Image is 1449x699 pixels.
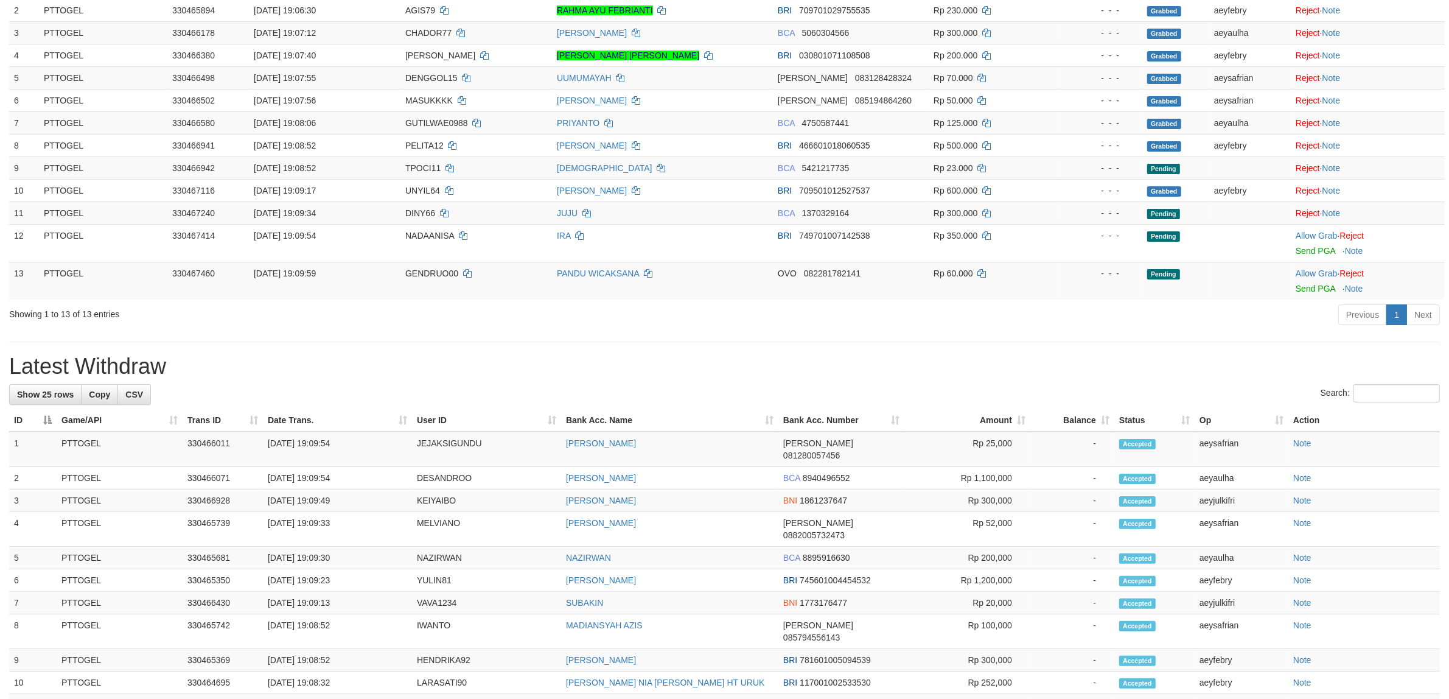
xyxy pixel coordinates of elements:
td: KEIYAIBO [412,490,561,512]
span: BRI [778,231,792,241]
span: Rp 600.000 [934,186,977,195]
td: 330465350 [183,569,263,592]
td: aeysafrian [1195,432,1288,467]
span: BNI [783,496,797,505]
a: Reject [1296,118,1320,128]
div: - - - [1062,139,1137,152]
th: Amount: activate to sort column ascending [904,409,1030,432]
td: [DATE] 19:09:23 [263,569,412,592]
span: Copy 745601004454532 to clipboard [800,575,871,585]
td: PTTOGEL [57,512,183,547]
span: PELITA12 [405,141,444,150]
a: [PERSON_NAME] [557,141,627,150]
span: Copy 8895916630 to clipboard [803,553,850,563]
a: Note [1293,575,1311,585]
span: Copy [89,390,110,399]
span: 330467240 [172,208,215,218]
td: 4 [9,44,39,66]
td: JEJAKSIGUNDU [412,432,561,467]
span: Copy 466601018060535 to clipboard [799,141,870,150]
span: Grabbed [1147,74,1181,84]
th: ID: activate to sort column descending [9,409,57,432]
td: DESANDROO [412,467,561,490]
span: BCA [778,208,795,218]
div: - - - [1062,267,1137,279]
span: Grabbed [1147,141,1181,152]
span: Rp 60.000 [934,269,973,278]
a: [PERSON_NAME] [566,655,636,665]
td: 330465681 [183,547,263,569]
td: PTTOGEL [39,66,167,89]
span: MASUKKKK [405,96,453,105]
span: · [1296,231,1339,241]
span: Copy 749701007142538 to clipboard [799,231,870,241]
th: Date Trans.: activate to sort column ascending [263,409,412,432]
a: Send PGA [1296,284,1335,293]
a: Allow Grab [1296,269,1337,278]
a: Note [1345,284,1363,293]
span: [PERSON_NAME] [405,51,475,60]
a: Note [1293,473,1311,483]
td: MELVIANO [412,512,561,547]
span: Pending [1147,209,1180,219]
span: · [1296,269,1339,278]
td: Rp 25,000 [904,432,1030,467]
a: Note [1322,51,1341,60]
td: Rp 200,000 [904,547,1030,569]
span: Grabbed [1147,186,1181,197]
td: PTTOGEL [57,432,183,467]
a: CSV [117,384,151,405]
span: AGIS79 [405,5,435,15]
td: aeyfebry [1209,134,1291,156]
td: - [1030,592,1114,614]
td: Rp 300,000 [904,490,1030,512]
span: BCA [778,28,795,38]
td: - [1030,490,1114,512]
td: 2 [9,467,57,490]
span: CSV [125,390,143,399]
span: [DATE] 19:07:12 [254,28,316,38]
span: Copy 1370329164 to clipboard [802,208,850,218]
a: NAZIRWAN [566,553,611,563]
td: PTTOGEL [57,569,183,592]
a: Note [1322,5,1341,15]
td: - [1030,467,1114,490]
td: 330465739 [183,512,263,547]
th: Bank Acc. Number: activate to sort column ascending [778,409,904,432]
span: Copy 082281782141 to clipboard [804,269,861,278]
a: Note [1322,28,1341,38]
td: 10 [9,179,39,202]
a: PANDU WICAKSANA [557,269,639,278]
span: Grabbed [1147,29,1181,39]
a: [PERSON_NAME] [566,496,636,505]
span: [DATE] 19:08:52 [254,163,316,173]
a: SUBAKIN [566,598,603,608]
a: Note [1293,678,1311,687]
span: [PERSON_NAME] [783,438,853,448]
td: 9 [9,156,39,179]
a: Show 25 rows [9,384,82,405]
span: CHADOR77 [405,28,452,38]
td: Rp 1,200,000 [904,569,1030,592]
td: - [1030,569,1114,592]
a: Note [1322,96,1341,105]
td: · [1291,44,1445,66]
span: [DATE] 19:06:30 [254,5,316,15]
a: 1 [1386,304,1407,325]
span: UNYIL64 [405,186,440,195]
td: PTTOGEL [39,179,167,202]
td: 11 [9,202,39,224]
span: 330467116 [172,186,215,195]
td: aeyaulha [1195,467,1288,490]
a: Note [1345,246,1363,256]
td: 7 [9,111,39,134]
td: · [1291,202,1445,224]
span: 330466502 [172,96,215,105]
td: VAVA1234 [412,592,561,614]
td: · [1291,21,1445,44]
a: Reject [1296,208,1320,218]
td: [DATE] 19:09:49 [263,490,412,512]
a: [PERSON_NAME] [557,186,627,195]
a: Reject [1339,231,1364,241]
td: PTTOGEL [39,202,167,224]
